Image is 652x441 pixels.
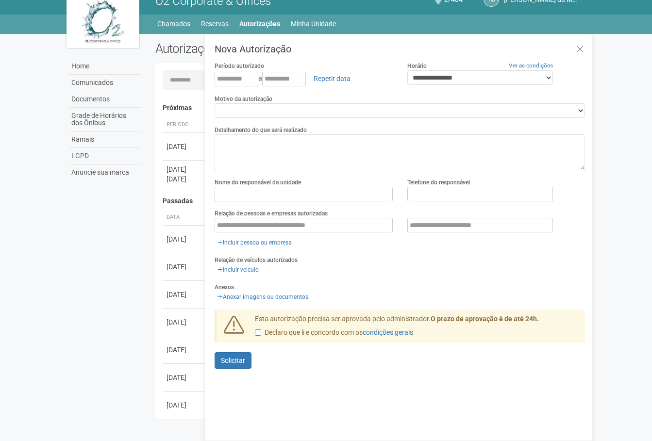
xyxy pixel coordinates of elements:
[215,264,262,275] a: Incluir veículo
[163,210,206,226] th: Data
[215,237,295,248] a: Incluir pessoa ou empresa
[215,292,311,302] a: Anexar imagens ou documentos
[167,290,202,299] div: [DATE]
[215,352,251,369] button: Solicitar
[69,75,141,91] a: Comunicados
[69,58,141,75] a: Home
[215,70,393,87] div: a
[221,357,245,364] span: Solicitar
[167,142,202,151] div: [DATE]
[363,328,413,336] a: condições gerais
[291,17,336,31] a: Minha Unidade
[215,283,234,292] label: Anexos
[167,400,202,410] div: [DATE]
[167,345,202,355] div: [DATE]
[407,178,470,187] label: Telefone do responsável
[509,62,553,69] a: Ver as condições
[157,17,190,31] a: Chamados
[69,131,141,148] a: Ramais
[167,234,202,244] div: [DATE]
[215,126,307,134] label: Detalhamento do que será realizado
[69,164,141,180] a: Anuncie sua marca
[69,91,141,108] a: Documentos
[215,209,328,218] label: Relação de pessoas e empresas autorizadas
[69,148,141,164] a: LGPD
[255,329,261,336] input: Declaro que li e concordo com oscondições gerais
[167,174,202,184] div: [DATE]
[248,314,585,343] div: Esta autorização precisa ser aprovada pelo administrador.
[163,197,579,205] h4: Passadas
[255,328,413,338] label: Declaro que li e concordo com os
[407,62,427,70] label: Horário
[201,17,229,31] a: Reservas
[215,256,298,264] label: Relação de veículos autorizados
[163,117,206,133] th: Período
[167,164,202,174] div: [DATE]
[239,17,280,31] a: Autorizações
[167,373,202,382] div: [DATE]
[215,44,585,54] h3: Nova Autorização
[307,70,357,87] a: Repetir data
[163,104,579,112] h4: Próximas
[215,178,301,187] label: Nome do responsável da unidade
[431,315,539,323] strong: O prazo de aprovação é de até 24h.
[155,41,363,56] h2: Autorizações
[215,95,272,103] label: Motivo da autorização
[69,108,141,131] a: Grade de Horários dos Ônibus
[167,262,202,272] div: [DATE]
[167,317,202,327] div: [DATE]
[215,62,264,70] label: Período autorizado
